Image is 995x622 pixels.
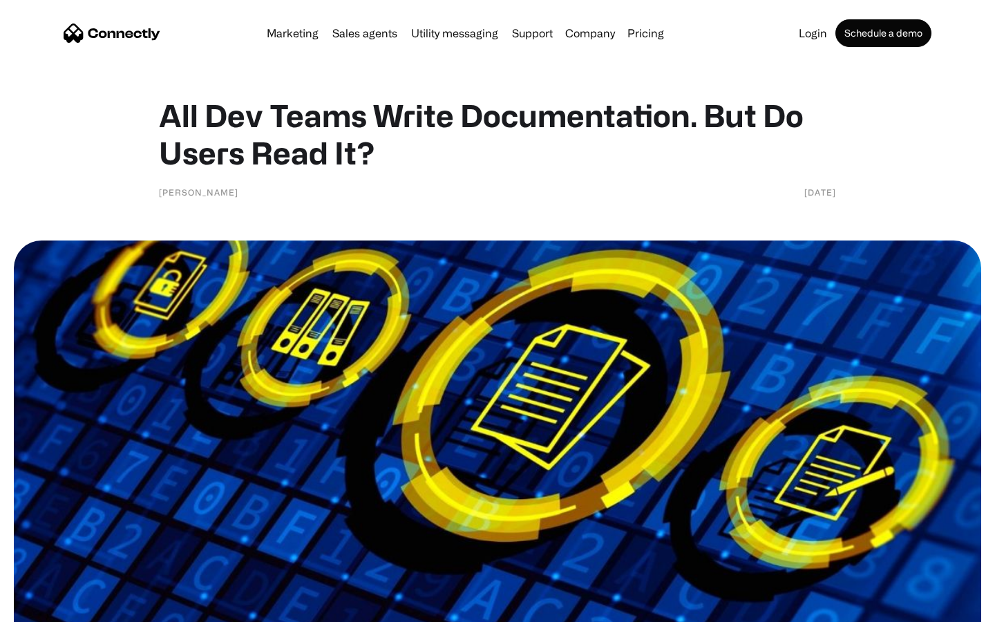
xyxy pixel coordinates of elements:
[327,28,403,39] a: Sales agents
[28,598,83,617] ul: Language list
[506,28,558,39] a: Support
[159,97,836,171] h1: All Dev Teams Write Documentation. But Do Users Read It?
[406,28,504,39] a: Utility messaging
[804,185,836,199] div: [DATE]
[261,28,324,39] a: Marketing
[835,19,931,47] a: Schedule a demo
[793,28,833,39] a: Login
[622,28,670,39] a: Pricing
[565,23,615,43] div: Company
[14,598,83,617] aside: Language selected: English
[159,185,238,199] div: [PERSON_NAME]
